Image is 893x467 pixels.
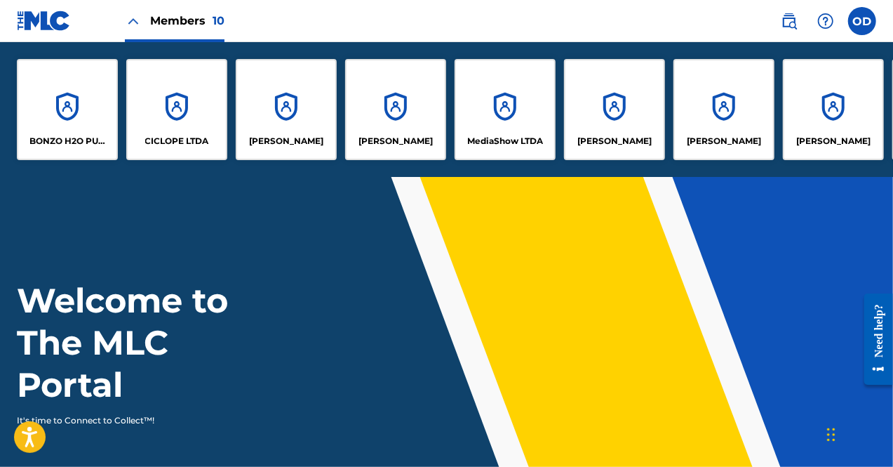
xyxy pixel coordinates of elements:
p: MediaShow LTDA [467,135,543,147]
p: It's time to Connect to Collect™! [17,414,260,427]
img: search [781,13,798,29]
div: Help [812,7,840,35]
a: Accounts[PERSON_NAME] [236,59,337,160]
img: help [817,13,834,29]
span: Members [150,13,224,29]
p: CICLOPE LTDA [145,135,209,147]
h1: Welcome to The MLC Portal [17,279,279,406]
div: Drag [827,414,835,456]
a: Public Search [775,7,803,35]
div: User Menu [848,7,876,35]
p: Oscar Daniele [687,135,761,147]
a: Accounts[PERSON_NAME] [783,59,884,160]
img: Close [125,13,142,29]
span: 10 [213,14,224,27]
p: BONZO H2O PUBLISHING [29,135,106,147]
a: Accounts[PERSON_NAME] [673,59,774,160]
p: Luis Felipe Salinas [249,135,323,147]
a: Accounts[PERSON_NAME] [564,59,665,160]
p: RUBEN HECTOR DEICAS [796,135,871,147]
iframe: Chat Widget [823,400,893,467]
p: Miguel Augusto Laynes Dueñas [577,135,652,147]
a: AccountsMediaShow LTDA [455,59,556,160]
p: MARCOS MAXIMO CAMINO [358,135,433,147]
a: AccountsBONZO H2O PUBLISHING [17,59,118,160]
iframe: Resource Center [854,283,893,396]
a: AccountsCICLOPE LTDA [126,59,227,160]
a: Accounts[PERSON_NAME] [345,59,446,160]
img: MLC Logo [17,11,71,31]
